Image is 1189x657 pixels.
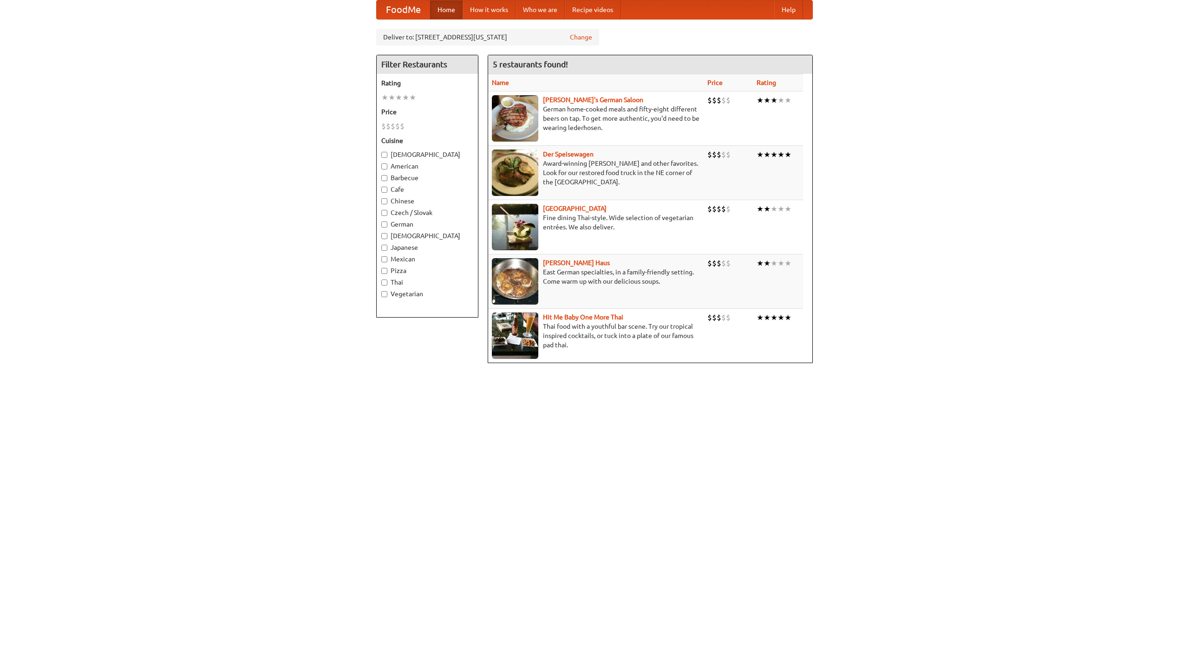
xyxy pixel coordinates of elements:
li: $ [717,95,721,105]
li: $ [707,95,712,105]
li: $ [721,258,726,268]
li: $ [381,121,386,131]
li: $ [391,121,395,131]
li: ★ [381,92,388,103]
h5: Rating [381,78,473,88]
li: $ [707,150,712,160]
li: $ [707,312,712,323]
label: [DEMOGRAPHIC_DATA] [381,150,473,159]
a: How it works [463,0,516,19]
div: Deliver to: [STREET_ADDRESS][US_STATE] [376,29,599,46]
li: $ [721,312,726,323]
li: ★ [764,150,771,160]
li: $ [395,121,400,131]
a: [PERSON_NAME]'s German Saloon [543,96,643,104]
label: Barbecue [381,173,473,182]
li: $ [726,312,731,323]
li: $ [712,95,717,105]
p: German home-cooked meals and fifty-eight different beers on tap. To get more authentic, you'd nee... [492,104,700,132]
li: ★ [777,312,784,323]
li: ★ [764,312,771,323]
p: Fine dining Thai-style. Wide selection of vegetarian entrées. We also deliver. [492,213,700,232]
li: ★ [757,204,764,214]
ng-pluralize: 5 restaurants found! [493,60,568,69]
li: ★ [777,258,784,268]
h5: Price [381,107,473,117]
input: [DEMOGRAPHIC_DATA] [381,152,387,158]
label: Japanese [381,243,473,252]
a: Help [774,0,803,19]
label: Cafe [381,185,473,194]
li: ★ [784,258,791,268]
li: ★ [771,95,777,105]
a: Rating [757,79,776,86]
a: [PERSON_NAME] Haus [543,259,610,267]
li: $ [707,258,712,268]
a: FoodMe [377,0,430,19]
label: American [381,162,473,171]
li: ★ [757,258,764,268]
h4: Filter Restaurants [377,55,478,74]
li: $ [717,204,721,214]
li: ★ [771,258,777,268]
img: kohlhaus.jpg [492,258,538,305]
label: Czech / Slovak [381,208,473,217]
li: ★ [771,204,777,214]
h5: Cuisine [381,136,473,145]
li: $ [721,95,726,105]
li: $ [726,258,731,268]
li: $ [717,150,721,160]
label: Mexican [381,254,473,264]
a: Recipe videos [565,0,621,19]
a: Hit Me Baby One More Thai [543,313,623,321]
li: $ [712,150,717,160]
li: ★ [757,95,764,105]
input: Vegetarian [381,291,387,297]
li: ★ [777,150,784,160]
input: Cafe [381,187,387,193]
li: ★ [388,92,395,103]
input: American [381,163,387,169]
li: $ [726,95,731,105]
input: Czech / Slovak [381,210,387,216]
li: $ [726,150,731,160]
li: $ [717,258,721,268]
li: $ [726,204,731,214]
a: [GEOGRAPHIC_DATA] [543,205,607,212]
input: Japanese [381,245,387,251]
li: ★ [757,150,764,160]
img: speisewagen.jpg [492,150,538,196]
li: ★ [402,92,409,103]
a: Name [492,79,509,86]
b: Der Speisewagen [543,150,594,158]
img: esthers.jpg [492,95,538,142]
input: Thai [381,280,387,286]
p: Award-winning [PERSON_NAME] and other favorites. Look for our restored food truck in the NE corne... [492,159,700,187]
li: $ [712,258,717,268]
li: $ [386,121,391,131]
input: [DEMOGRAPHIC_DATA] [381,233,387,239]
a: Change [570,33,592,42]
label: German [381,220,473,229]
label: Pizza [381,266,473,275]
li: ★ [764,95,771,105]
label: Vegetarian [381,289,473,299]
li: ★ [784,95,791,105]
li: $ [721,150,726,160]
li: ★ [784,312,791,323]
li: ★ [771,150,777,160]
li: ★ [757,312,764,323]
li: ★ [764,258,771,268]
input: Barbecue [381,175,387,181]
li: ★ [771,312,777,323]
li: ★ [777,95,784,105]
input: German [381,221,387,228]
li: $ [712,312,717,323]
input: Chinese [381,198,387,204]
li: $ [721,204,726,214]
li: $ [400,121,405,131]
